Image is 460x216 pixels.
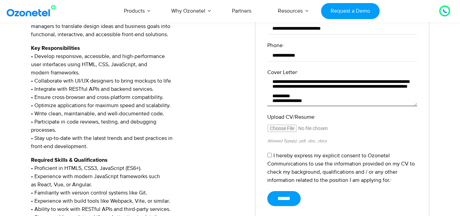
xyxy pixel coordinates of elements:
small: Allowed Type(s): .pdf, .doc, .docx [267,138,327,144]
label: Upload CV/Resume [267,113,417,121]
label: Phone [267,41,417,49]
strong: Key Responsibilities [31,45,80,51]
a: Request a Demo [321,3,379,19]
label: Cover Letter [267,68,417,76]
label: I hereby express my explicit consent to Ozonetel Communications to use the information provided o... [267,152,415,184]
strong: Required Skills & Qualifications [31,157,108,163]
p: • Develop responsive, accessible, and high-performance user interfaces using HTML, CSS, JavaScrip... [31,44,245,150]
